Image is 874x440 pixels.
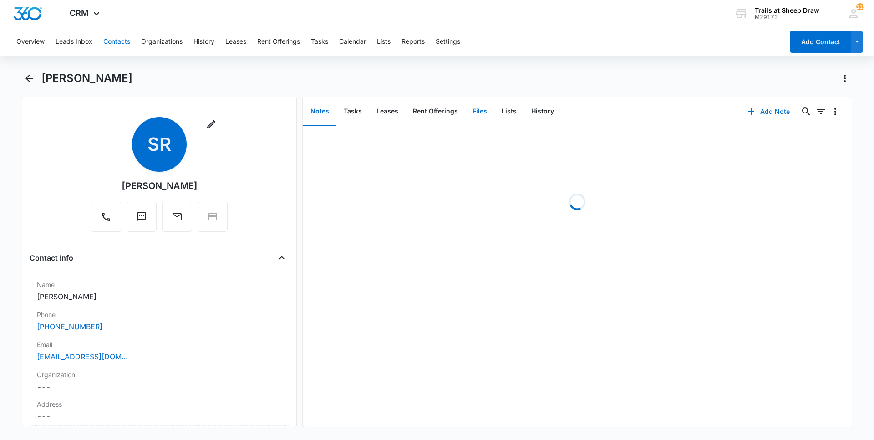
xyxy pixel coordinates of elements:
[790,31,851,53] button: Add Contact
[37,381,282,392] dd: ---
[856,3,864,10] div: notifications count
[37,340,282,349] label: Email
[799,104,813,119] button: Search...
[37,399,282,409] label: Address
[141,27,183,56] button: Organizations
[37,411,282,422] dd: ---
[406,97,465,126] button: Rent Offerings
[30,252,73,263] h4: Contact Info
[162,216,192,224] a: Email
[127,202,157,232] button: Text
[856,3,864,10] span: 119
[436,27,460,56] button: Settings
[828,104,843,119] button: Overflow Menu
[56,27,92,56] button: Leads Inbox
[339,27,366,56] button: Calendar
[738,101,799,123] button: Add Note
[22,71,36,86] button: Back
[132,117,187,172] span: SR
[336,97,369,126] button: Tasks
[274,251,289,265] button: Close
[755,14,819,20] div: account id
[37,351,128,362] a: [EMAIL_ADDRESS][DOMAIN_NAME]
[30,336,289,366] div: Email[EMAIL_ADDRESS][DOMAIN_NAME]
[37,370,282,379] label: Organization
[401,27,425,56] button: Reports
[162,202,192,232] button: Email
[16,27,45,56] button: Overview
[465,97,494,126] button: Files
[103,27,130,56] button: Contacts
[813,104,828,119] button: Filters
[838,71,852,86] button: Actions
[91,202,121,232] button: Call
[70,8,89,18] span: CRM
[37,291,282,302] dd: [PERSON_NAME]
[755,7,819,14] div: account name
[91,216,121,224] a: Call
[225,27,246,56] button: Leases
[257,27,300,56] button: Rent Offerings
[369,97,406,126] button: Leases
[37,310,282,319] label: Phone
[41,72,132,85] h1: [PERSON_NAME]
[30,276,289,306] div: Name[PERSON_NAME]
[494,97,524,126] button: Lists
[524,97,561,126] button: History
[122,179,198,193] div: [PERSON_NAME]
[30,366,289,396] div: Organization---
[193,27,214,56] button: History
[37,321,102,332] a: [PHONE_NUMBER]
[30,396,289,426] div: Address---
[127,216,157,224] a: Text
[30,306,289,336] div: Phone[PHONE_NUMBER]
[303,97,336,126] button: Notes
[37,280,282,289] label: Name
[377,27,391,56] button: Lists
[311,27,328,56] button: Tasks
